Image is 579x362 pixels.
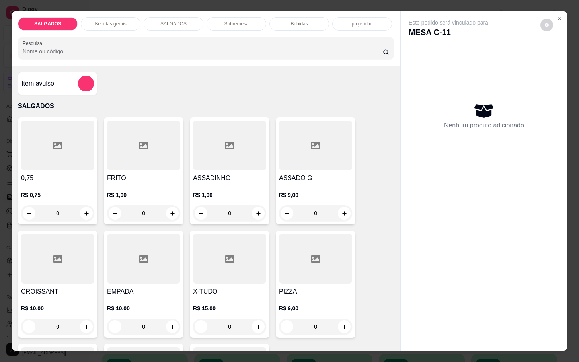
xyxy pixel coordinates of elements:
h4: PIZZA [279,287,352,296]
button: decrease-product-quantity [23,320,35,333]
h4: X-TUDO [193,287,266,296]
h4: 0,75 [21,173,94,183]
h4: ASSADO G [279,173,352,183]
p: SALGADOS [160,21,187,27]
button: decrease-product-quantity [281,207,293,220]
h4: Item avulso [21,79,54,88]
p: R$ 15,00 [193,304,266,312]
p: R$ 1,00 [107,191,180,199]
p: Nenhum produto adicionado [444,121,524,130]
button: decrease-product-quantity [195,320,207,333]
button: increase-product-quantity [252,207,265,220]
button: increase-product-quantity [252,320,265,333]
p: R$ 9,00 [279,304,352,312]
p: R$ 10,00 [107,304,180,312]
h4: EMPADA [107,287,180,296]
p: projetinho [352,21,373,27]
button: increase-product-quantity [80,207,93,220]
h4: ASSADINHO [193,173,266,183]
p: R$ 1,00 [193,191,266,199]
p: R$ 10,00 [21,304,94,312]
input: Pesquisa [23,47,383,55]
button: decrease-product-quantity [540,19,553,31]
p: SALGADOS [18,101,394,111]
button: decrease-product-quantity [281,320,293,333]
p: R$ 0,75 [21,191,94,199]
p: SALGADOS [34,21,61,27]
button: decrease-product-quantity [195,207,207,220]
h4: CROISSANT [21,287,94,296]
button: Close [553,12,566,25]
button: increase-product-quantity [338,320,351,333]
button: decrease-product-quantity [23,207,35,220]
button: increase-product-quantity [80,320,93,333]
button: increase-product-quantity [338,207,351,220]
p: MESA C-11 [409,27,488,38]
button: increase-product-quantity [166,320,179,333]
p: Este pedido será vinculado para [409,19,488,27]
p: Bebidas [290,21,308,27]
button: add-separate-item [78,76,94,91]
p: Bebidas gerais [95,21,126,27]
button: decrease-product-quantity [109,207,121,220]
button: decrease-product-quantity [109,320,121,333]
p: Sobremesa [224,21,248,27]
label: Pesquisa [23,40,45,47]
button: increase-product-quantity [166,207,179,220]
p: R$ 9,00 [279,191,352,199]
h4: FRITO [107,173,180,183]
